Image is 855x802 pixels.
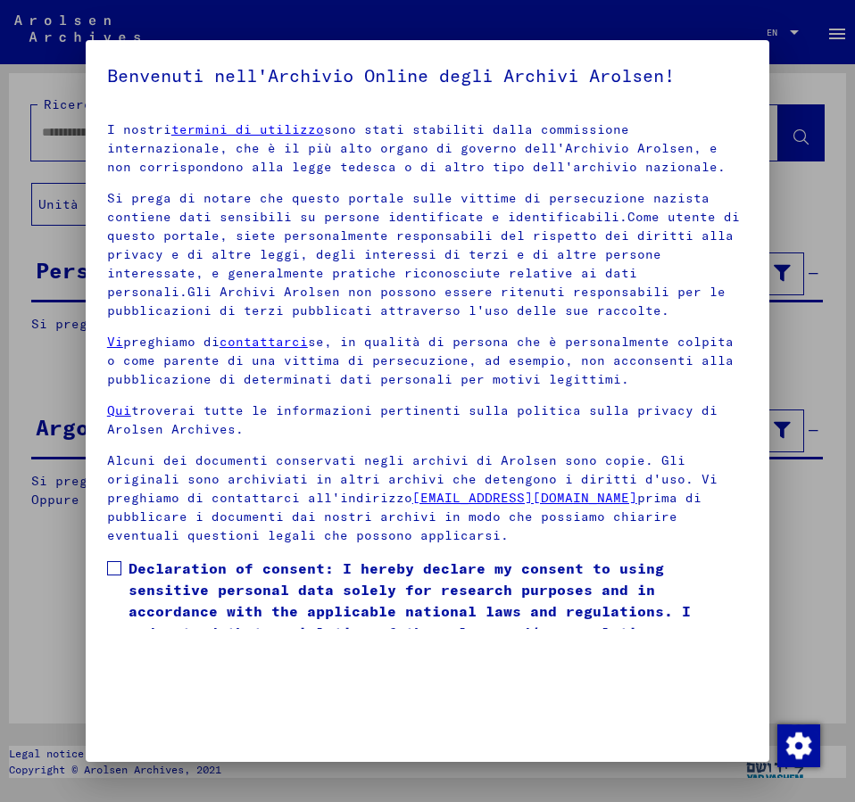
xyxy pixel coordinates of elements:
[129,558,748,665] span: Declaration of consent: I hereby declare my consent to using sensitive personal data solely for r...
[107,451,748,545] p: Alcuni dei documenti conservati negli archivi di Arolsen sono copie. Gli originali sono archiviat...
[107,333,748,389] p: preghiamo di se, in qualità di persona che è personalmente colpita o come parente di una vittima ...
[107,120,748,177] p: I nostri sono stati stabiliti dalla commissione internazionale, che è il più alto organo di gover...
[107,189,748,320] p: Si prega di notare che questo portale sulle vittime di persecuzione nazista contiene dati sensibi...
[107,402,131,418] a: Qui
[776,723,819,766] div: Change consent
[777,724,820,767] img: Change consent
[107,334,123,350] a: Vi
[171,121,324,137] a: termini di utilizzo
[220,334,308,350] a: contattarci
[412,490,637,506] a: [EMAIL_ADDRESS][DOMAIN_NAME]
[107,62,748,90] h5: Benvenuti nell'Archivio Online degli Archivi Arolsen!
[107,401,748,439] p: troverai tutte le informazioni pertinenti sulla politica sulla privacy di Arolsen Archives.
